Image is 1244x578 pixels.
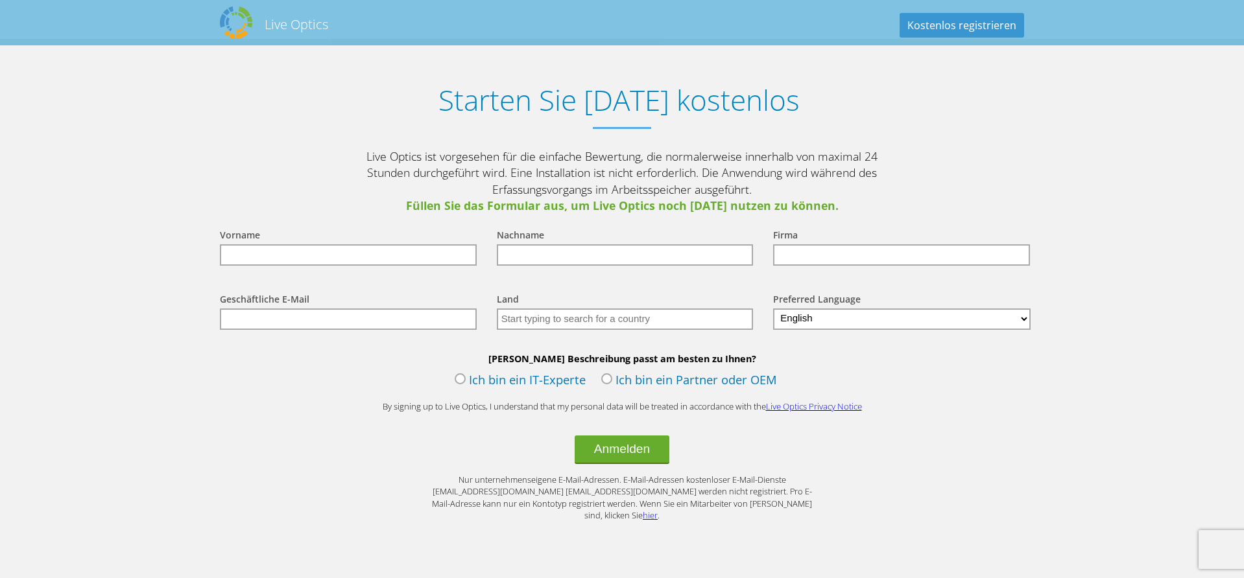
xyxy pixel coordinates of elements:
label: Firma [773,229,798,244]
h1: Starten Sie [DATE] kostenlos [207,84,1031,117]
label: Vorname [220,229,260,244]
img: Dell Dpack [220,6,252,39]
h2: Live Optics [265,16,328,33]
input: Start typing to search for a country [497,308,754,330]
a: Kostenlos registrieren [900,13,1024,38]
span: Füllen Sie das Formular aus, um Live Optics noch [DATE] nutzen zu können. [363,198,881,214]
b: [PERSON_NAME] Beschreibung passt am besten zu Ihnen? [207,353,1037,365]
p: Nur unternehmenseigene E-Mail-Adressen. E-Mail-Adressen kostenloser E-Mail-Dienste [EMAIL_ADDRESS... [427,474,817,522]
label: Nachname [497,229,544,244]
label: Preferred Language [773,293,861,308]
label: Ich bin ein IT-Experte [455,371,586,391]
p: Live Optics ist vorgesehen für die einfache Bewertung, die normalerweise innerhalb von maximal 24... [363,148,881,214]
p: By signing up to Live Optics, I understand that my personal data will be treated in accordance wi... [363,400,881,413]
a: Live Optics Privacy Notice [766,400,862,412]
label: Land [497,293,519,308]
label: Geschäftliche E-Mail [220,293,309,308]
label: Ich bin ein Partner oder OEM [601,371,777,391]
button: Anmelden [575,435,669,464]
a: hier [643,509,658,521]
